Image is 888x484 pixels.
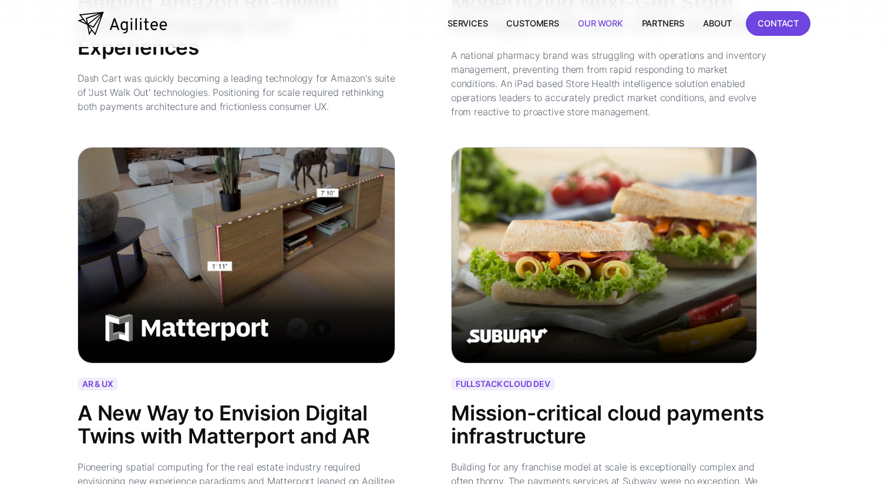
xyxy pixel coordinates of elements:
[456,380,550,388] div: FULLSTACK CLOUD DEV
[451,48,769,119] div: A national pharmacy brand was struggling with operations and inventory management, preventing the...
[451,402,769,448] div: Mission-critical cloud payments infrastructure
[746,11,810,35] a: CONTACT
[497,11,568,35] a: Customers
[78,402,396,448] div: A New Way to Envision Digital Twins with Matterport and AR
[633,11,694,35] a: Partners
[758,16,799,31] div: CONTACT
[438,11,497,35] a: Services
[78,71,396,114] div: Dash Cart was quickly becoming a leading technology for Amazon's suite of 'Just Walk Out' technol...
[82,380,113,388] div: AR & UX
[569,11,633,35] a: Our Work
[694,11,741,35] a: About
[78,12,167,35] a: home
